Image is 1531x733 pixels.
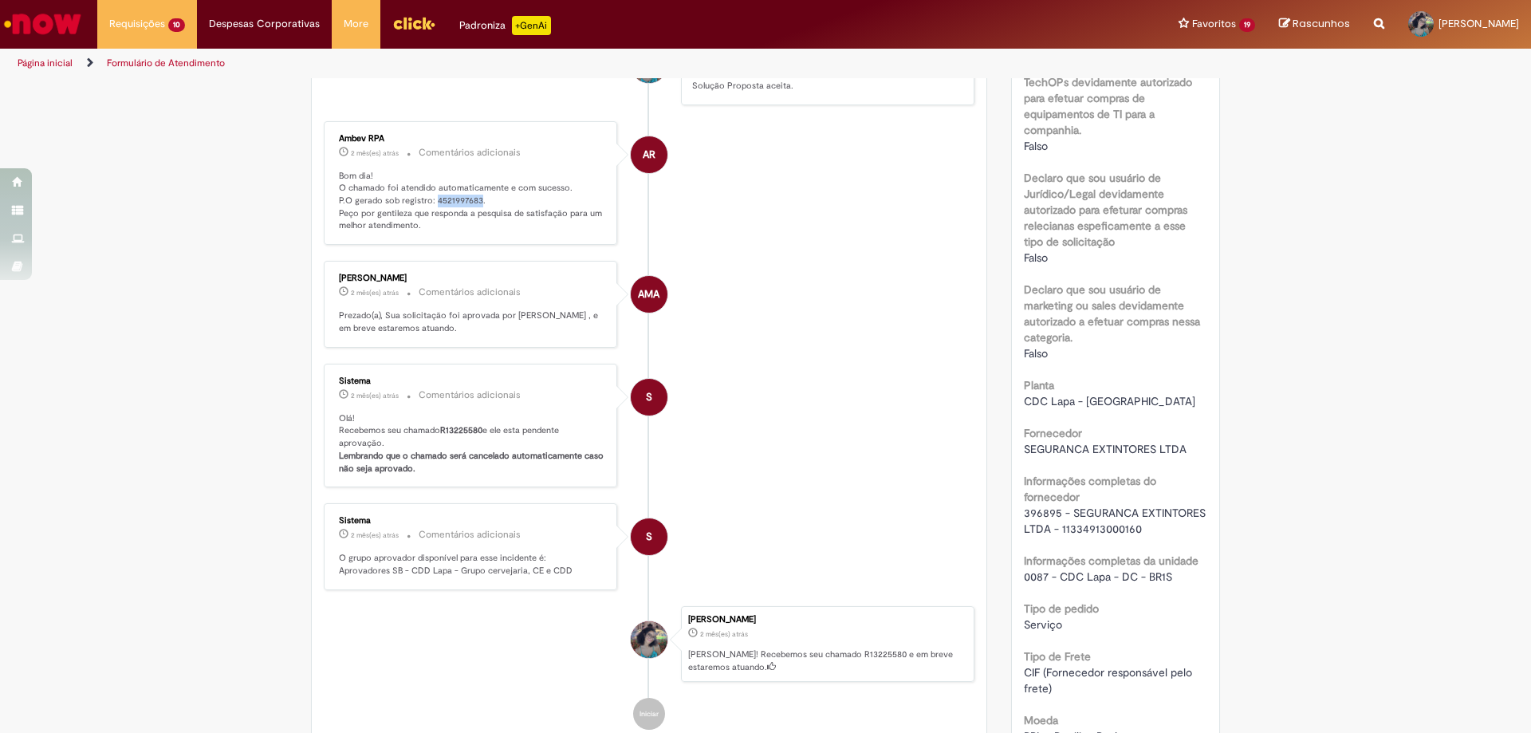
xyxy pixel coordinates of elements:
span: Falso [1024,346,1048,361]
span: CDC Lapa - [GEOGRAPHIC_DATA] [1024,394,1195,408]
p: O grupo aprovador disponível para esse incidente é: Aprovadores SB - CDD Lapa - Grupo cervejaria,... [339,552,604,577]
span: 2 mês(es) atrás [351,288,399,298]
b: Lembrando que o chamado será cancelado automaticamente caso não seja aprovado. [339,450,606,475]
b: R13225580 [440,424,482,436]
span: AMA [638,275,659,313]
b: Informações completas do fornecedor [1024,474,1156,504]
time: 30/06/2025 09:39:43 [700,629,748,639]
a: Rascunhos [1279,17,1350,32]
span: Falso [1024,139,1048,153]
small: Comentários adicionais [419,528,521,542]
span: AR [643,136,655,174]
time: 30/06/2025 09:39:53 [351,530,399,540]
b: Tipo de Frete [1024,649,1091,664]
span: S [646,378,652,416]
span: 2 mês(es) atrás [351,530,399,540]
small: Comentários adicionais [419,146,521,160]
span: Requisições [109,16,165,32]
div: Ambev RPA [339,134,604,144]
b: Fornecedor [1024,426,1082,440]
a: Formulário de Atendimento [107,57,225,69]
p: Olá! Recebemos seu chamado e ele esta pendente aprovação. [339,412,604,475]
time: 30/06/2025 09:39:57 [351,391,399,400]
span: 2 mês(es) atrás [700,629,748,639]
p: [PERSON_NAME]! Recebemos seu chamado R13225580 e em breve estaremos atuando. [688,648,966,673]
b: Declaro que sou usuário de marketing ou sales devidamente autorizado a efetuar compras nessa cate... [1024,282,1200,345]
span: Falso [1024,250,1048,265]
div: System [631,518,667,555]
div: [PERSON_NAME] [339,274,604,283]
div: Andrea Machado Almeida [631,276,667,313]
div: System [631,379,667,416]
p: +GenAi [512,16,551,35]
span: S [646,518,652,556]
div: Iara Fabia Castro Viana Silva [631,621,667,658]
b: Tipo de pedido [1024,601,1099,616]
small: Comentários adicionais [419,286,521,299]
b: Informações completas da unidade [1024,554,1198,568]
div: [PERSON_NAME] [688,615,966,625]
span: More [344,16,368,32]
span: CIF (Fornecedor responsável pelo frete) [1024,665,1195,696]
li: Iara Fabia Castro Viana Silva [324,606,974,683]
span: 2 mês(es) atrás [351,148,399,158]
span: Serviço [1024,617,1062,632]
div: Sistema [339,516,604,526]
span: Favoritos [1192,16,1236,32]
time: 30/06/2025 11:12:49 [351,148,399,158]
span: 0087 - CDC Lapa - DC - BR1S [1024,569,1172,584]
p: Bom dia! O chamado foi atendido automaticamente e com sucesso. P.O gerado sob registro: 452199768... [339,170,604,233]
span: 19 [1239,18,1255,32]
b: Declaro que sou usuário de Jurídico/Legal devidamente autorizado para efeturar compras relecianas... [1024,171,1187,249]
p: Solução Proposta aceita. [692,80,958,93]
span: 10 [168,18,185,32]
div: Sistema [339,376,604,386]
span: 396895 - SEGURANCA EXTINTORES LTDA - 11334913000160 [1024,506,1209,536]
p: Prezado(a), Sua solicitação foi aprovada por [PERSON_NAME] , e em breve estaremos atuando. [339,309,604,334]
span: 2 mês(es) atrás [351,391,399,400]
time: 30/06/2025 09:53:52 [351,288,399,298]
img: ServiceNow [2,8,84,40]
b: Planta [1024,378,1054,392]
img: click_logo_yellow_360x200.png [392,11,435,35]
span: Rascunhos [1293,16,1350,31]
span: [PERSON_NAME] [1439,17,1519,30]
span: SEGURANCA EXTINTORES LTDA [1024,442,1187,456]
span: Despesas Corporativas [209,16,320,32]
b: Declaro que eu sou usuário de TechOPs devidamente autorizado para efetuar compras de equipamentos... [1024,59,1192,137]
ul: Trilhas de página [12,49,1009,78]
b: Moeda [1024,713,1058,727]
small: Comentários adicionais [419,388,521,402]
a: Página inicial [18,57,73,69]
div: Padroniza [459,16,551,35]
div: Ambev RPA [631,136,667,173]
